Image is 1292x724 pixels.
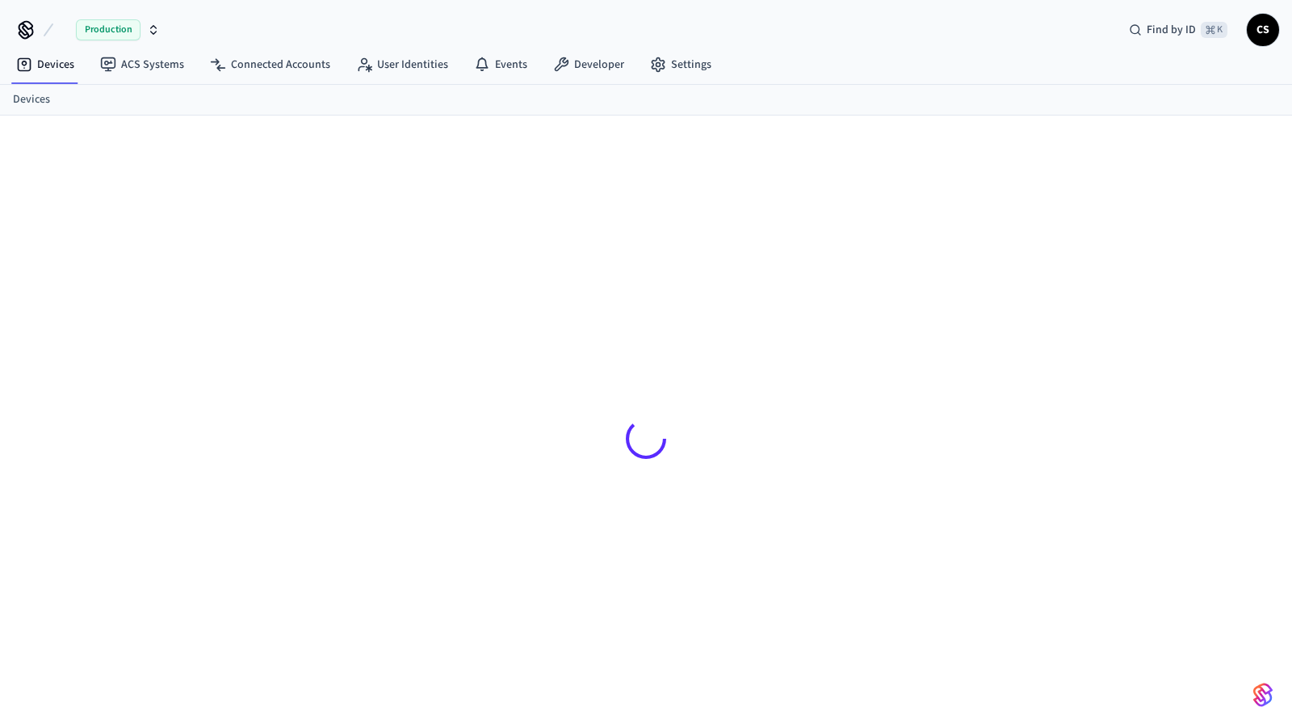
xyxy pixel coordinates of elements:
a: ACS Systems [87,50,197,79]
a: Settings [637,50,724,79]
a: Devices [3,50,87,79]
a: Devices [13,91,50,108]
span: ⌘ K [1201,22,1227,38]
span: Production [76,19,141,40]
span: CS [1248,15,1277,44]
img: SeamLogoGradient.69752ec5.svg [1253,682,1273,708]
a: User Identities [343,50,461,79]
button: CS [1247,14,1279,46]
a: Events [461,50,540,79]
div: Find by ID⌘ K [1116,15,1240,44]
a: Developer [540,50,637,79]
a: Connected Accounts [197,50,343,79]
span: Find by ID [1147,22,1196,38]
